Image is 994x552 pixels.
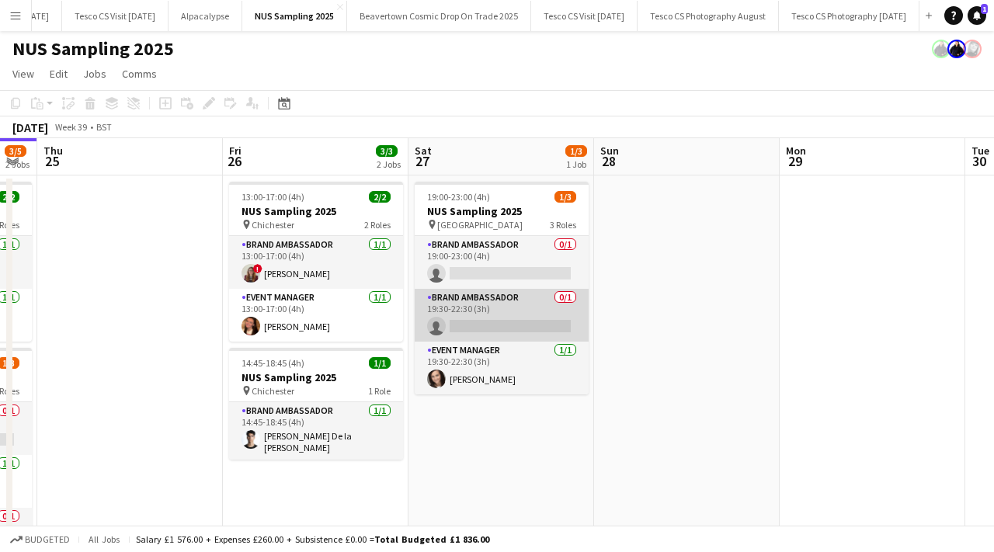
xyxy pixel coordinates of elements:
app-card-role: Event Manager1/119:30-22:30 (3h)[PERSON_NAME] [415,342,589,394]
span: Sun [600,144,619,158]
app-user-avatar: Danielle Ferguson [932,40,951,58]
span: 19:00-23:00 (4h) [427,191,490,203]
span: 2 Roles [364,219,391,231]
app-card-role: Brand Ambassador1/114:45-18:45 (4h)[PERSON_NAME] De la [PERSON_NAME] [229,402,403,460]
span: [GEOGRAPHIC_DATA] [437,219,523,231]
a: Edit [43,64,74,84]
span: 26 [227,152,242,170]
a: View [6,64,40,84]
div: Salary £1 576.00 + Expenses £260.00 + Subsistence £0.00 = [136,533,489,545]
span: ! [253,264,262,273]
app-job-card: 19:00-23:00 (4h)1/3NUS Sampling 2025 [GEOGRAPHIC_DATA]3 RolesBrand Ambassador0/119:00-23:00 (4h) ... [415,182,589,394]
span: Budgeted [25,534,70,545]
button: Tesco CS Photography [DATE] [779,1,919,31]
span: Total Budgeted £1 836.00 [374,533,489,545]
span: Chichester [252,385,294,397]
span: Jobs [83,67,106,81]
button: NUS Sampling 2025 [242,1,347,31]
span: Sat [415,144,432,158]
span: 27 [412,152,432,170]
span: Chichester [252,219,294,231]
span: 3/5 [5,145,26,157]
button: Tesco CS Visit [DATE] [531,1,638,31]
span: 3 Roles [550,219,576,231]
div: BST [96,121,112,133]
span: View [12,67,34,81]
div: 2 Jobs [377,158,401,170]
span: 1 Role [368,385,391,397]
h3: NUS Sampling 2025 [229,204,403,218]
span: Edit [50,67,68,81]
h3: NUS Sampling 2025 [229,370,403,384]
div: 2 Jobs [5,158,30,170]
span: 1/3 [554,191,576,203]
span: Tue [971,144,989,158]
button: Budgeted [8,531,72,548]
span: 2/2 [369,191,391,203]
span: 1/1 [369,357,391,369]
a: Comms [116,64,163,84]
a: 1 [968,6,986,25]
app-card-role: Brand Ambassador1/113:00-17:00 (4h)![PERSON_NAME] [229,236,403,289]
button: Beavertown Cosmic Drop On Trade 2025 [347,1,531,31]
span: 29 [784,152,806,170]
app-card-role: Brand Ambassador0/119:00-23:00 (4h) [415,236,589,289]
button: Tesco CS Photography August [638,1,779,31]
span: 30 [969,152,989,170]
div: 1 Job [566,158,586,170]
app-job-card: 14:45-18:45 (4h)1/1NUS Sampling 2025 Chichester1 RoleBrand Ambassador1/114:45-18:45 (4h)[PERSON_N... [229,348,403,460]
app-user-avatar: Janeann Ferguson [963,40,982,58]
span: Thu [43,144,63,158]
h3: NUS Sampling 2025 [415,204,589,218]
span: 1/3 [565,145,587,157]
span: 1 [981,4,988,14]
div: [DATE] [12,120,48,135]
app-user-avatar: Danielle Ferguson [947,40,966,58]
app-card-role: Brand Ambassador0/119:30-22:30 (3h) [415,289,589,342]
span: Fri [229,144,242,158]
span: 14:45-18:45 (4h) [242,357,304,369]
span: Week 39 [51,121,90,133]
span: Comms [122,67,157,81]
button: Tesco CS Visit [DATE] [62,1,169,31]
app-card-role: Event Manager1/113:00-17:00 (4h)[PERSON_NAME] [229,289,403,342]
span: 25 [41,152,63,170]
span: 3/3 [376,145,398,157]
span: 28 [598,152,619,170]
span: All jobs [85,533,123,545]
span: Mon [786,144,806,158]
app-job-card: 13:00-17:00 (4h)2/2NUS Sampling 2025 Chichester2 RolesBrand Ambassador1/113:00-17:00 (4h)![PERSON... [229,182,403,342]
button: Alpacalypse [169,1,242,31]
a: Jobs [77,64,113,84]
h1: NUS Sampling 2025 [12,37,174,61]
span: 13:00-17:00 (4h) [242,191,304,203]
